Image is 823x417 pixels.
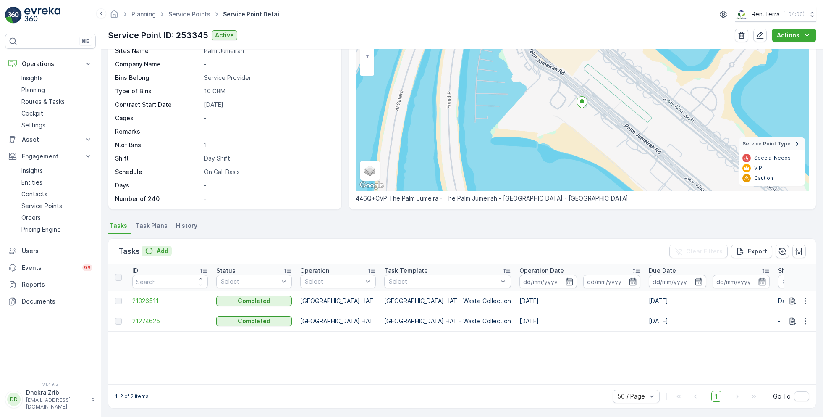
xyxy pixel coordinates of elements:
[21,98,65,106] p: Routes & Tasks
[300,267,329,275] p: Operation
[305,277,363,286] p: Select
[110,13,119,20] a: Homepage
[204,87,333,95] p: 10 CBM
[24,7,60,24] img: logo_light-DOdMpM7g.png
[18,96,96,108] a: Routes & Tasks
[115,181,201,190] p: Days
[204,114,333,122] p: -
[361,62,373,75] a: Zoom Out
[168,11,210,18] a: Service Points
[384,267,428,275] p: Task Template
[579,277,582,287] p: -
[131,11,156,18] a: Planning
[221,277,279,286] p: Select
[136,222,168,230] span: Task Plans
[81,38,90,45] p: ⌘B
[132,297,208,305] span: 21326511
[204,141,333,149] p: 1
[583,275,641,288] input: dd/mm/yyyy
[5,148,96,165] button: Engagement
[142,246,172,256] button: Add
[204,74,333,82] p: Service Provider
[221,10,283,18] span: Service Point Detail
[21,121,45,129] p: Settings
[361,161,379,180] a: Layers
[84,264,91,271] p: 99
[365,65,370,72] span: −
[748,247,767,256] p: Export
[5,55,96,72] button: Operations
[18,108,96,119] a: Cockpit
[212,30,237,40] button: Active
[238,297,270,305] p: Completed
[669,245,728,258] button: Clear Filters
[754,165,762,172] p: VIP
[238,317,270,325] p: Completed
[22,152,79,161] p: Engagement
[773,392,791,401] span: Go To
[22,135,79,144] p: Asset
[204,181,333,190] p: -
[5,276,96,293] a: Reports
[115,127,201,136] p: Remarks
[18,188,96,200] a: Contacts
[26,397,86,410] p: [EMAIL_ADDRESS][DOMAIN_NAME]
[365,52,369,59] span: +
[157,247,168,255] p: Add
[18,119,96,131] a: Settings
[708,277,711,287] p: -
[18,177,96,188] a: Entities
[515,311,645,331] td: [DATE]
[115,114,201,122] p: Cages
[358,180,385,191] a: Open this area in Google Maps (opens a new window)
[519,267,564,275] p: Operation Date
[115,47,201,55] p: Sites Name
[204,168,333,176] p: On Call Basis
[735,10,748,19] img: Screenshot_2024-07-26_at_13.33.01.png
[519,275,577,288] input: dd/mm/yyyy
[21,86,45,94] p: Planning
[115,195,201,203] p: Number of 240
[22,247,92,255] p: Users
[21,178,42,187] p: Entities
[204,100,333,109] p: [DATE]
[110,222,127,230] span: Tasks
[783,11,805,18] p: ( +04:00 )
[18,84,96,96] a: Planning
[132,317,208,325] span: 21274625
[713,275,770,288] input: dd/mm/yyyy
[115,141,201,149] p: N.of Bins
[21,109,43,118] p: Cockpit
[132,275,208,288] input: Search
[216,267,236,275] p: Status
[649,267,676,275] p: Due Date
[115,87,201,95] p: Type of Bins
[22,60,79,68] p: Operations
[296,291,380,311] td: [GEOGRAPHIC_DATA] HAT
[26,388,86,397] p: Dhekra.Zribi
[731,245,772,258] button: Export
[216,316,292,326] button: Completed
[204,60,333,69] p: -
[22,280,92,289] p: Reports
[356,194,809,203] p: 446Q+CVP The Palm Jumeira - The Palm Jumeirah - [GEOGRAPHIC_DATA] - [GEOGRAPHIC_DATA]
[645,291,774,311] td: [DATE]
[18,212,96,224] a: Orders
[204,195,333,203] p: -
[22,297,92,306] p: Documents
[752,10,780,18] p: Renuterra
[735,7,816,22] button: Renuterra(+04:00)
[772,29,816,42] button: Actions
[115,168,201,176] p: Schedule
[5,243,96,259] a: Users
[18,165,96,177] a: Insights
[5,382,96,387] span: v 1.49.2
[358,180,385,191] img: Google
[204,154,333,163] p: Day Shift
[215,31,234,40] p: Active
[296,311,380,331] td: [GEOGRAPHIC_DATA] HAT
[18,72,96,84] a: Insights
[361,50,373,62] a: Zoom In
[777,31,799,40] p: Actions
[21,214,41,222] p: Orders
